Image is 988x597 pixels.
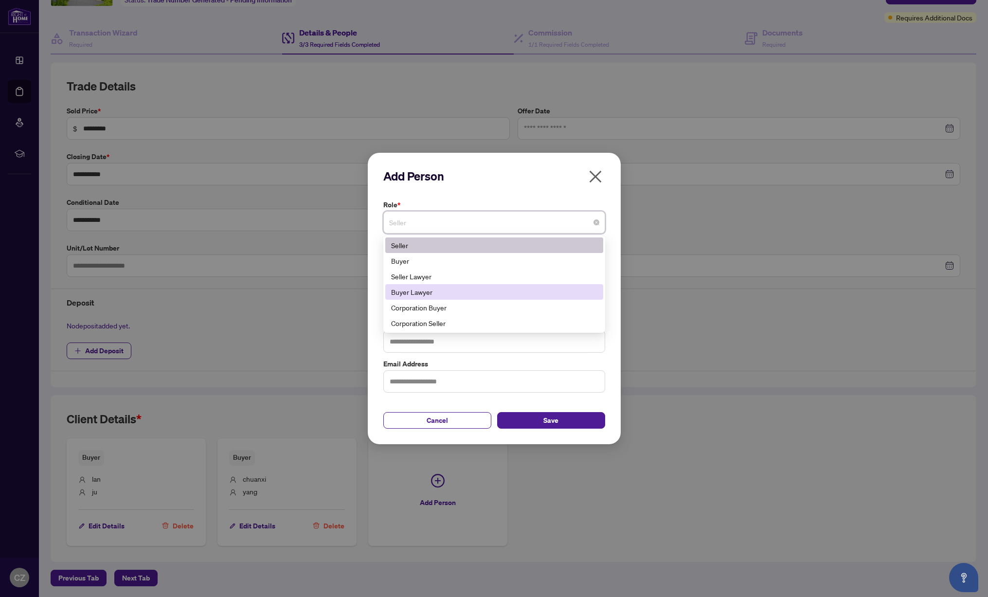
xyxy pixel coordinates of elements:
label: Email Address [383,359,605,369]
button: Cancel [383,412,491,429]
span: Cancel [427,413,448,428]
div: Seller [391,240,597,251]
div: Buyer [385,253,603,269]
div: Buyer Lawyer [391,287,597,297]
div: Corporation Buyer [385,300,603,315]
div: Seller [385,237,603,253]
button: Save [497,412,605,429]
h2: Add Person [383,168,605,184]
div: Corporation Seller [385,315,603,331]
div: Seller Lawyer [385,269,603,284]
div: Buyer Lawyer [385,284,603,300]
div: Seller Lawyer [391,271,597,282]
label: Role [383,199,605,210]
span: Seller [389,213,599,232]
button: Open asap [949,563,978,592]
div: Corporation Buyer [391,302,597,313]
div: Buyer [391,255,597,266]
div: Corporation Seller [391,318,597,328]
span: Save [543,413,558,428]
span: close [588,169,603,184]
span: close-circle [593,219,599,225]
